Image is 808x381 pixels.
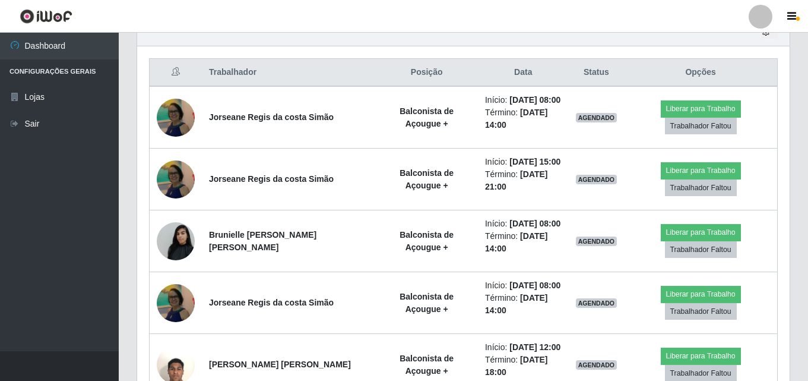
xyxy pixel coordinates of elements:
span: AGENDADO [576,237,617,246]
li: Término: [485,168,562,193]
button: Liberar para Trabalho [661,224,741,241]
li: Término: [485,292,562,317]
img: 1681351317309.jpeg [157,97,195,138]
strong: Balconista de Açougue + [400,292,454,314]
li: Término: [485,106,562,131]
li: Início: [485,341,562,354]
th: Status [569,59,625,87]
span: AGENDADO [576,175,617,184]
strong: Jorseane Regis da costa Simão [209,112,334,122]
strong: [PERSON_NAME] [PERSON_NAME] [209,360,351,369]
button: Liberar para Trabalho [661,348,741,364]
span: AGENDADO [576,360,617,370]
th: Posição [375,59,478,87]
span: AGENDADO [576,113,617,122]
strong: Jorseane Regis da costa Simão [209,298,334,307]
span: AGENDADO [576,298,617,308]
button: Trabalhador Faltou [665,303,737,320]
button: Liberar para Trabalho [661,100,741,117]
strong: Balconista de Açougue + [400,168,454,190]
strong: Jorseane Regis da costa Simão [209,174,334,184]
button: Liberar para Trabalho [661,286,741,303]
button: Trabalhador Faltou [665,180,737,196]
button: Liberar para Trabalho [661,162,741,179]
img: 1681351317309.jpeg [157,159,195,200]
strong: Balconista de Açougue + [400,230,454,252]
time: [DATE] 08:00 [509,219,560,228]
time: [DATE] 12:00 [509,342,560,352]
img: CoreUI Logo [20,9,72,24]
li: Início: [485,94,562,106]
li: Término: [485,230,562,255]
img: 1681351317309.jpeg [157,282,195,323]
strong: Balconista de Açougue + [400,354,454,376]
li: Término: [485,354,562,379]
strong: Brunielle [PERSON_NAME] [PERSON_NAME] [209,230,316,252]
li: Início: [485,279,562,292]
strong: Balconista de Açougue + [400,106,454,128]
img: 1710525300387.jpeg [157,216,195,266]
time: [DATE] 15:00 [509,157,560,166]
time: [DATE] 08:00 [509,95,560,105]
li: Início: [485,156,562,168]
button: Trabalhador Faltou [665,118,737,134]
th: Trabalhador [202,59,375,87]
button: Trabalhador Faltou [665,241,737,258]
th: Data [478,59,569,87]
li: Início: [485,218,562,230]
time: [DATE] 08:00 [509,281,560,290]
th: Opções [624,59,777,87]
